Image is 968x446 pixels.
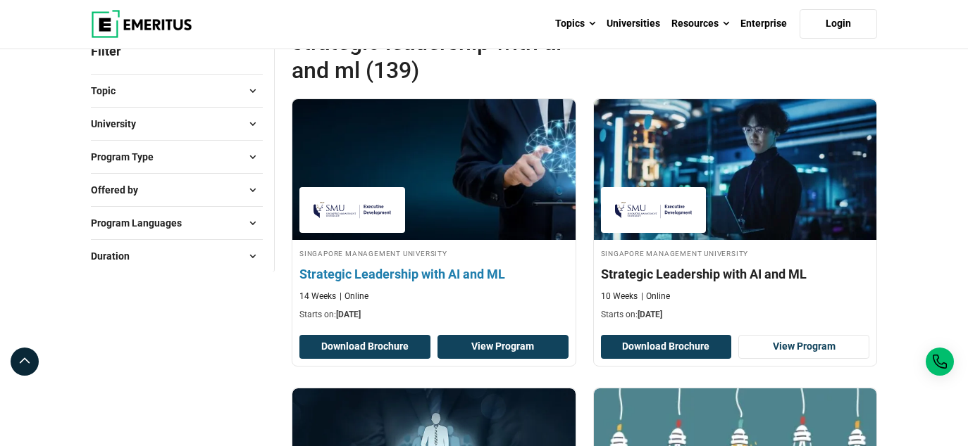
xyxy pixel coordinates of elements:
img: Singapore Management University [306,194,398,226]
img: Strategic Leadership with AI and ML | Online Leadership Course [278,92,590,247]
button: Program Type [91,146,263,167]
p: Filter [91,28,263,74]
p: 10 Weeks [601,291,638,302]
span: Strategic Leadership with AI and ML (139) [292,28,585,84]
p: Starts on: [299,309,569,321]
p: 14 Weeks [299,291,336,302]
a: Leadership Course by Singapore Management University - September 30, 2025 Singapore Management Un... [292,99,576,329]
span: Duration [91,248,141,264]
p: Online [641,291,670,302]
span: Topic [91,83,127,98]
span: [DATE] [638,310,662,319]
p: Online [340,291,368,302]
span: Offered by [91,182,149,198]
p: Starts on: [601,309,870,321]
span: Program Type [91,149,165,165]
button: Download Brochure [601,335,732,359]
img: Strategic Leadership with AI and ML | Online AI and Machine Learning Course [594,99,877,240]
button: Offered by [91,179,263,200]
a: View Program [738,335,869,359]
button: Duration [91,246,263,267]
button: Download Brochure [299,335,430,359]
a: View Program [438,335,569,359]
h4: Singapore Management University [601,247,870,259]
button: Topic [91,80,263,101]
span: University [91,116,147,132]
span: Program Languages [91,215,193,231]
h4: Singapore Management University [299,247,569,259]
span: [DATE] [336,310,361,319]
h4: Strategic Leadership with AI and ML [601,265,870,283]
h4: Strategic Leadership with AI and ML [299,265,569,283]
button: Program Languages [91,212,263,234]
a: AI and Machine Learning Course by Singapore Management University - November 24, 2025 Singapore M... [594,99,877,329]
a: Login [800,9,877,39]
img: Singapore Management University [608,194,700,226]
button: University [91,113,263,134]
